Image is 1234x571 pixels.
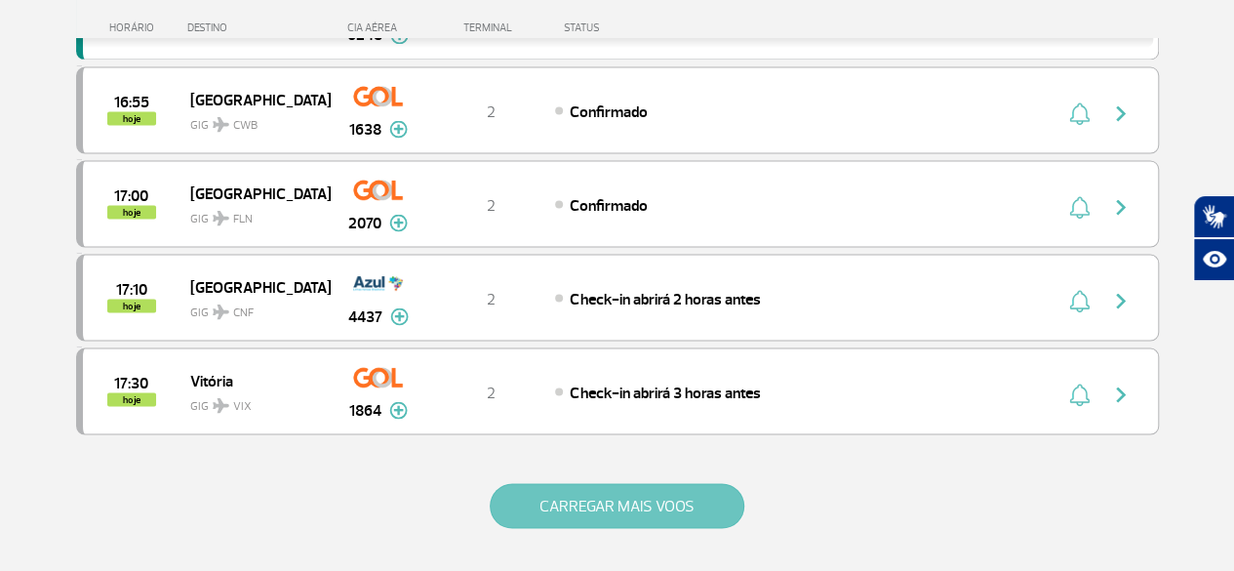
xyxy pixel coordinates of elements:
span: GIG [190,293,315,321]
img: destiny_airplane.svg [213,210,229,225]
img: mais-info-painel-voo.svg [389,120,408,138]
div: DESTINO [187,21,330,34]
span: Vitória [190,367,315,392]
span: 1638 [349,117,381,141]
img: destiny_airplane.svg [213,116,229,132]
span: hoje [107,299,156,312]
span: 2 [487,102,496,121]
span: 2 [487,289,496,308]
div: CIA AÉREA [330,21,427,34]
span: hoje [107,392,156,406]
span: CNF [233,304,254,321]
span: hoje [107,205,156,219]
img: sino-painel-voo.svg [1069,102,1090,125]
span: FLN [233,210,253,227]
img: seta-direita-painel-voo.svg [1109,102,1133,125]
div: STATUS [554,21,713,34]
span: GIG [190,199,315,227]
span: hoje [107,111,156,125]
img: mais-info-painel-voo.svg [389,214,408,231]
span: VIX [233,397,252,415]
span: Confirmado [570,195,647,215]
span: 2 [487,195,496,215]
button: Abrir recursos assistivos. [1193,238,1234,281]
span: Check-in abrirá 2 horas antes [570,289,760,308]
span: CWB [233,116,258,134]
img: seta-direita-painel-voo.svg [1109,195,1133,219]
button: Abrir tradutor de língua de sinais. [1193,195,1234,238]
span: 2025-09-30 17:00:00 [114,188,148,202]
img: seta-direita-painel-voo.svg [1109,383,1133,406]
div: TERMINAL [427,21,554,34]
img: destiny_airplane.svg [213,397,229,413]
span: 2025-09-30 17:30:00 [114,376,148,389]
div: Plugin de acessibilidade da Hand Talk. [1193,195,1234,281]
button: CARREGAR MAIS VOOS [490,483,744,528]
span: Confirmado [570,102,647,121]
img: mais-info-painel-voo.svg [390,307,409,325]
div: HORÁRIO [82,21,188,34]
img: sino-painel-voo.svg [1069,383,1090,406]
img: seta-direita-painel-voo.svg [1109,289,1133,312]
span: [GEOGRAPHIC_DATA] [190,86,315,111]
span: 2025-09-30 16:55:00 [114,95,149,108]
span: 1864 [349,398,381,422]
span: Check-in abrirá 3 horas antes [570,383,760,402]
span: 2 [487,383,496,402]
span: GIG [190,105,315,134]
span: 2025-09-30 17:10:00 [116,282,147,296]
img: sino-painel-voo.svg [1069,195,1090,219]
span: 2070 [348,211,381,234]
span: [GEOGRAPHIC_DATA] [190,273,315,299]
img: sino-painel-voo.svg [1069,289,1090,312]
span: GIG [190,387,315,415]
img: mais-info-painel-voo.svg [389,401,408,419]
span: 4437 [348,305,382,328]
span: [GEOGRAPHIC_DATA] [190,180,315,205]
img: destiny_airplane.svg [213,304,229,319]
